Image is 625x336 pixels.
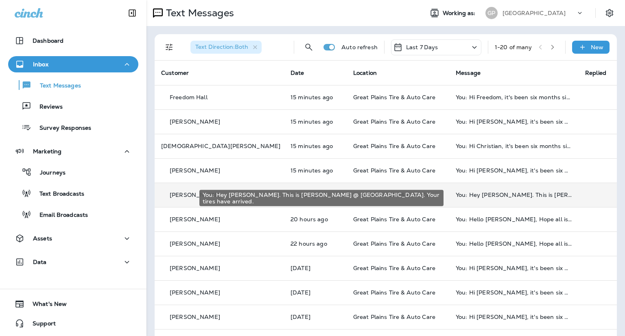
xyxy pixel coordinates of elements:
[353,264,435,272] span: Great Plains Tire & Auto Care
[585,69,606,76] span: Replied
[406,44,438,50] p: Last 7 Days
[353,142,435,150] span: Great Plains Tire & Auto Care
[456,289,572,296] div: You: Hi Tyler, it's been six months since we last serviced your 2017 Dodge Durango at Great Plain...
[456,167,572,174] div: You: Hi Joe, it's been six months since we last serviced your 2009 Ford F-250 Super Duty at Great...
[291,265,340,271] p: Oct 12, 2025 10:20 AM
[170,314,220,320] p: [PERSON_NAME]
[301,39,317,55] button: Search Messages
[291,289,340,296] p: Oct 12, 2025 10:20 AM
[503,10,566,16] p: [GEOGRAPHIC_DATA]
[602,6,617,20] button: Settings
[456,118,572,125] div: You: Hi Charlie, it's been six months since we last serviced your 2021 Hyundai Venue at Great Pla...
[291,94,340,100] p: Oct 13, 2025 10:23 AM
[353,240,435,247] span: Great Plains Tire & Auto Care
[32,82,81,90] p: Text Messages
[33,37,63,44] p: Dashboard
[8,185,138,202] button: Text Broadcasts
[8,33,138,49] button: Dashboard
[121,5,144,21] button: Collapse Sidebar
[353,94,435,101] span: Great Plains Tire & Auto Care
[31,103,63,111] p: Reviews
[456,240,572,247] div: You: Hello Jamie, Hope all is well! This is Justin at Great Plains Tire & Auto Care, I wanted to ...
[32,169,66,177] p: Journeys
[456,94,572,100] div: You: Hi Freedom, it's been six months since we last serviced your 2007 Ford Fusion at Great Plain...
[31,124,91,132] p: Survey Responses
[195,43,248,50] span: Text Direction : Both
[353,216,435,223] span: Great Plains Tire & Auto Care
[8,230,138,247] button: Assets
[8,164,138,181] button: Journeys
[8,296,138,312] button: What's New
[456,69,481,76] span: Message
[170,289,220,296] p: [PERSON_NAME]
[291,118,340,125] p: Oct 13, 2025 10:23 AM
[199,190,444,206] div: You: Hey [PERSON_NAME]. This is [PERSON_NAME] @ [GEOGRAPHIC_DATA]. Your tires have arrived.
[291,143,340,149] p: Oct 13, 2025 10:23 AM
[291,167,340,174] p: Oct 13, 2025 10:23 AM
[170,265,220,271] p: [PERSON_NAME]
[8,206,138,223] button: Email Broadcasts
[353,313,435,321] span: Great Plains Tire & Auto Care
[456,216,572,223] div: You: Hello Ronnie, Hope all is well! This is Justin at Great Plains Tire & Auto Care, I wanted to...
[161,39,177,55] button: Filters
[485,7,498,19] div: GP
[31,212,88,219] p: Email Broadcasts
[443,10,477,17] span: Working as:
[33,61,48,68] p: Inbox
[8,254,138,270] button: Data
[170,216,220,223] p: [PERSON_NAME]
[495,44,532,50] div: 1 - 20 of many
[291,69,304,76] span: Date
[8,143,138,159] button: Marketing
[291,314,340,320] p: Oct 12, 2025 10:20 AM
[8,315,138,332] button: Support
[33,235,52,242] p: Assets
[31,190,84,198] p: Text Broadcasts
[353,118,435,125] span: Great Plains Tire & Auto Care
[341,44,378,50] p: Auto refresh
[161,69,189,76] span: Customer
[170,167,220,174] p: [PERSON_NAME]
[353,167,435,174] span: Great Plains Tire & Auto Care
[353,69,377,76] span: Location
[161,143,280,149] p: [DEMOGRAPHIC_DATA][PERSON_NAME]
[591,44,603,50] p: New
[353,289,435,296] span: Great Plains Tire & Auto Care
[163,7,234,19] p: Text Messages
[456,192,572,198] div: You: Hey Brian. This is Justin @ Great Plains. Your tires have arrived.
[33,148,61,155] p: Marketing
[8,76,138,94] button: Text Messages
[456,143,572,149] div: You: Hi Christian, it's been six months since we last serviced your 2022 Ram 3500 at Great Plains...
[24,301,67,310] span: What's New
[8,119,138,136] button: Survey Responses
[291,240,340,247] p: Oct 12, 2025 12:30 PM
[8,98,138,115] button: Reviews
[170,192,220,198] p: [PERSON_NAME]
[456,265,572,271] div: You: Hi Jeremy, it's been six months since we last serviced your 2015 Ram 2500 at Great Plains Ti...
[170,94,208,100] p: Freedom Hall
[170,240,220,247] p: [PERSON_NAME]
[190,41,262,54] div: Text Direction:Both
[170,118,220,125] p: [PERSON_NAME]
[8,56,138,72] button: Inbox
[456,314,572,320] div: You: Hi Don, it's been six months since we last serviced your 1992 Dodge D250 at Great Plains Tir...
[291,216,340,223] p: Oct 12, 2025 02:30 PM
[33,259,47,265] p: Data
[24,320,56,330] span: Support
